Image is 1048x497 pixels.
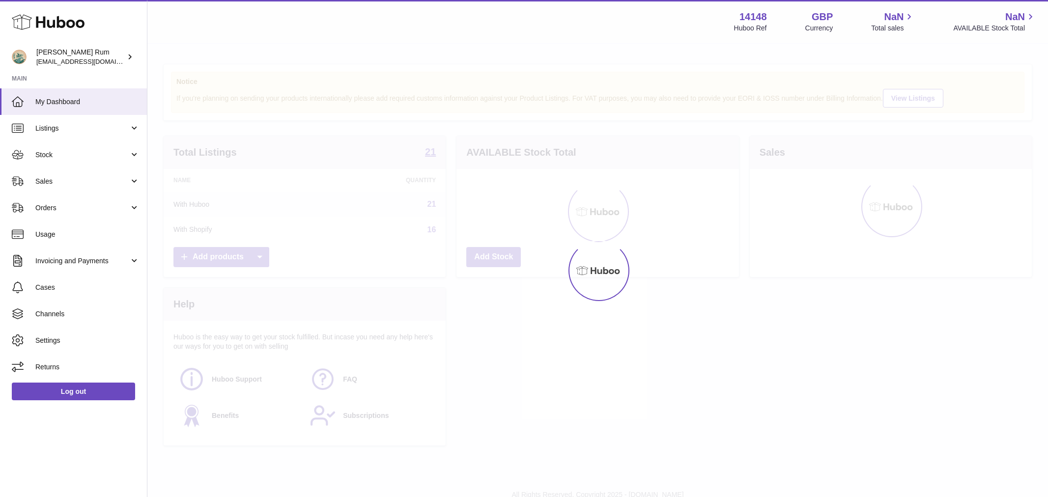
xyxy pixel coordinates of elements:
a: NaN AVAILABLE Stock Total [953,10,1036,33]
strong: GBP [812,10,833,24]
span: My Dashboard [35,97,140,107]
span: Returns [35,362,140,372]
img: internalAdmin-14148@internal.huboo.com [12,50,27,64]
span: AVAILABLE Stock Total [953,24,1036,33]
div: Huboo Ref [734,24,767,33]
div: [PERSON_NAME] Rum [36,48,125,66]
span: Total sales [871,24,915,33]
span: Sales [35,177,129,186]
span: Orders [35,203,129,213]
span: [EMAIL_ADDRESS][DOMAIN_NAME] [36,57,144,65]
span: Stock [35,150,129,160]
a: Log out [12,383,135,400]
div: Currency [805,24,833,33]
strong: 14148 [739,10,767,24]
span: NaN [1005,10,1025,24]
span: Settings [35,336,140,345]
span: Channels [35,309,140,319]
span: Cases [35,283,140,292]
span: Usage [35,230,140,239]
span: Listings [35,124,129,133]
a: NaN Total sales [871,10,915,33]
span: Invoicing and Payments [35,256,129,266]
span: NaN [884,10,904,24]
